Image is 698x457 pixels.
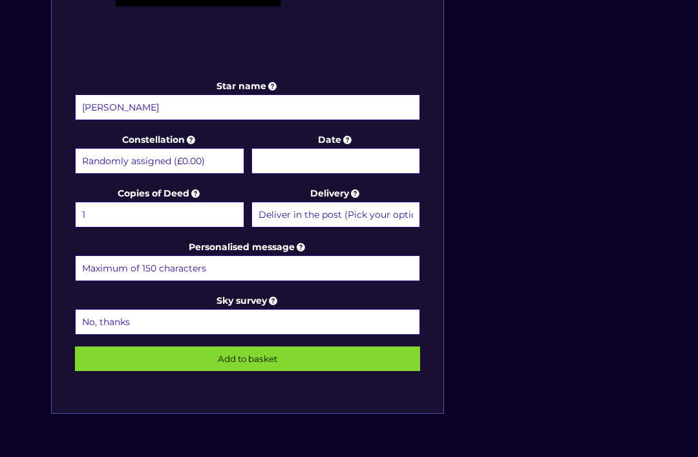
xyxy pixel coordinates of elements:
select: Delivery [251,202,421,228]
input: Personalised message [75,255,420,281]
a: Sky survey [217,295,280,306]
label: Personalised message [75,239,420,283]
input: Star name [75,94,420,120]
label: Constellation [75,132,244,176]
label: Copies of Deed [75,186,244,229]
select: Constellation [75,148,244,174]
label: Date [251,132,421,176]
input: Date [251,148,421,174]
select: Sky survey [75,309,420,335]
select: Copies of Deed [75,202,244,228]
label: Delivery [251,186,421,229]
label: Star name [75,78,420,122]
input: Add to basket [75,346,420,371]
